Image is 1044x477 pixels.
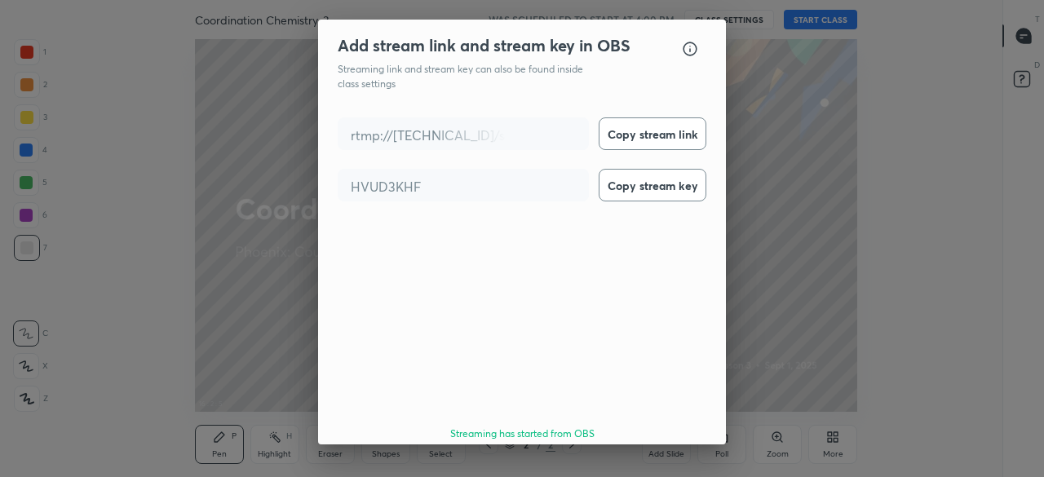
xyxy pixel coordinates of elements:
div: rtmp://[TECHNICAL_ID]/stream [338,117,555,150]
div: HVUD3KHF [338,169,434,201]
button: Copy stream link [599,117,706,150]
button: Copy stream key [599,169,706,201]
p: Streaming link and stream key can also be found inside class settings [338,62,602,91]
div: Streaming has started from OBS [338,427,706,440]
video: Your browser does not support HTML video. [338,220,706,404]
h2: Add stream link and stream key in OBS [338,35,630,56]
